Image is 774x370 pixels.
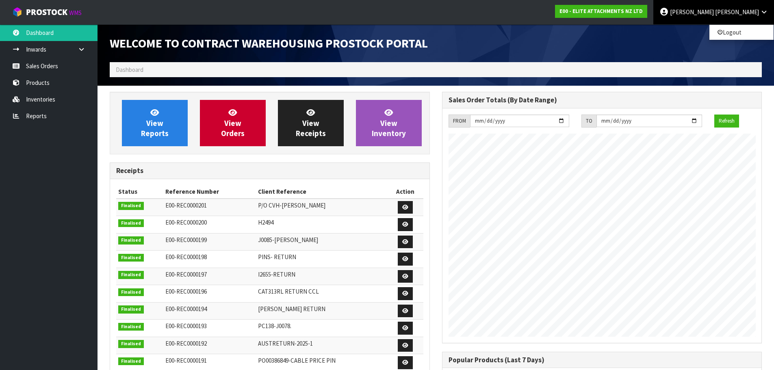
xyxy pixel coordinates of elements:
span: [PERSON_NAME] RETURN [258,305,325,313]
th: Client Reference [256,185,387,198]
span: E00-REC0000191 [165,357,207,364]
span: E00-REC0000193 [165,322,207,330]
img: cube-alt.png [12,7,22,17]
span: E00-REC0000197 [165,270,207,278]
span: View Orders [221,108,245,138]
span: PC138-J0078. [258,322,291,330]
span: E00-REC0000201 [165,201,207,209]
span: Finalised [118,357,144,366]
strong: E00 - ELITE ATTACHMENTS NZ LTD [559,8,643,15]
span: AUSTRETURN-2025-1 [258,340,313,347]
span: Finalised [118,202,144,210]
span: View Receipts [296,108,326,138]
small: WMS [69,9,82,17]
span: Finalised [118,288,144,296]
div: TO [581,115,596,128]
span: Finalised [118,323,144,331]
span: Finalised [118,340,144,348]
span: Finalised [118,305,144,314]
th: Reference Number [163,185,256,198]
span: ProStock [26,7,67,17]
span: Dashboard [116,66,143,74]
span: [PERSON_NAME] [715,8,759,16]
span: E00-REC0000200 [165,219,207,226]
span: H2494 [258,219,273,226]
span: PO00386849-CABLE PRICE PIN [258,357,336,364]
span: E00-REC0000199 [165,236,207,244]
span: Finalised [118,271,144,279]
span: E00-REC0000198 [165,253,207,261]
span: PINS- RETURN [258,253,296,261]
a: ViewReports [122,100,188,146]
span: E00-REC0000192 [165,340,207,347]
span: View Inventory [372,108,406,138]
span: J0085-[PERSON_NAME] [258,236,318,244]
h3: Receipts [116,167,423,175]
h3: Sales Order Totals (By Date Range) [449,96,756,104]
a: ViewReceipts [278,100,344,146]
span: CAT313RL RETURN CCL [258,288,319,295]
span: [PERSON_NAME] [670,8,714,16]
span: E00-REC0000196 [165,288,207,295]
span: E00-REC0000194 [165,305,207,313]
span: I2655-RETURN [258,270,295,278]
th: Action [387,185,423,198]
span: Welcome to Contract Warehousing ProStock Portal [110,35,428,51]
span: Finalised [118,219,144,227]
span: View Reports [141,108,169,138]
a: ViewOrders [200,100,266,146]
span: Finalised [118,236,144,245]
span: P/O CVH-[PERSON_NAME] [258,201,325,209]
a: ViewInventory [356,100,422,146]
a: Logout [709,27,774,38]
h3: Popular Products (Last 7 Days) [449,356,756,364]
button: Refresh [714,115,739,128]
th: Status [116,185,163,198]
span: Finalised [118,254,144,262]
div: FROM [449,115,470,128]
